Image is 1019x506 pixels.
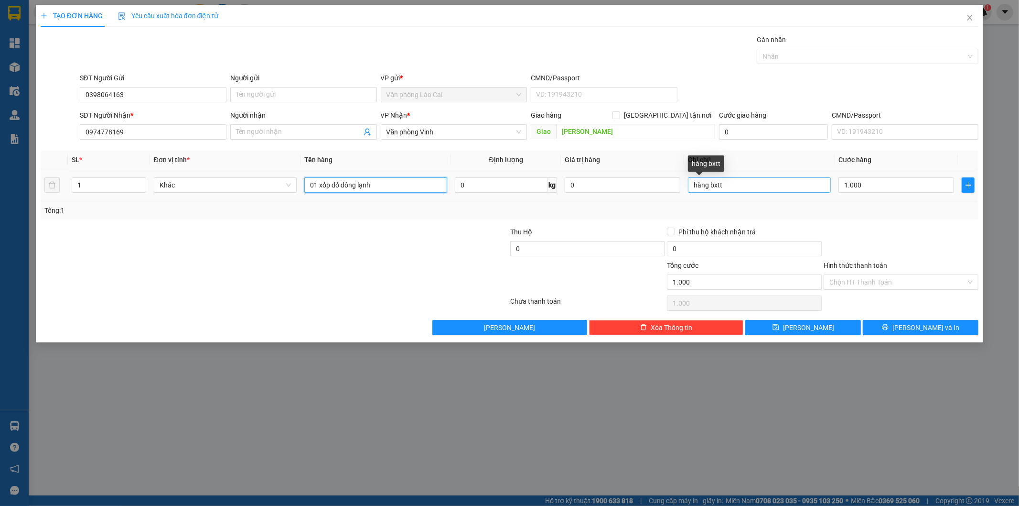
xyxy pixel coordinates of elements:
[118,12,126,20] img: icon
[531,73,677,83] div: CMND/Passport
[5,55,77,71] h2: F3VRT2KB
[688,177,831,193] input: Ghi Chú
[589,320,744,335] button: deleteXóa Thông tin
[50,55,176,121] h1: Giao dọc đường
[719,124,828,140] input: Cước giao hàng
[675,227,760,237] span: Phí thu hộ khách nhận trả
[757,36,786,44] label: Gán nhãn
[230,110,377,121] div: Người nhận
[565,177,680,193] input: 0
[565,156,600,164] span: Giá trị hàng
[620,110,715,121] span: [GEOGRAPHIC_DATA] tận nơi
[832,110,978,121] div: CMND/Passport
[510,296,666,313] div: Chưa thanh toán
[432,320,587,335] button: [PERSON_NAME]
[386,125,522,139] span: Văn phòng Vinh
[44,177,60,193] button: delete
[956,5,983,32] button: Close
[510,228,532,236] span: Thu Hộ
[745,320,861,335] button: save[PERSON_NAME]
[41,12,47,19] span: plus
[304,156,333,164] span: Tên hàng
[651,322,692,333] span: Xóa Thông tin
[892,322,959,333] span: [PERSON_NAME] và In
[640,324,647,331] span: delete
[783,322,834,333] span: [PERSON_NAME]
[667,262,698,269] span: Tổng cước
[72,156,79,164] span: SL
[547,177,557,193] span: kg
[484,322,535,333] span: [PERSON_NAME]
[44,205,393,216] div: Tổng: 1
[824,262,887,269] label: Hình thức thanh toán
[118,12,219,20] span: Yêu cầu xuất hóa đơn điện tử
[41,12,103,20] span: TẠO ĐƠN HÀNG
[966,14,974,22] span: close
[882,324,889,331] span: printer
[160,178,291,192] span: Khác
[128,8,231,23] b: [DOMAIN_NAME]
[556,124,715,139] input: Dọc đường
[772,324,779,331] span: save
[684,151,835,169] th: Ghi chú
[80,110,226,121] div: SĐT Người Nhận
[838,156,871,164] span: Cước hàng
[40,12,143,49] b: [PERSON_NAME] (Vinh - Sapa)
[154,156,190,164] span: Đơn vị tính
[364,128,371,136] span: user-add
[962,177,975,193] button: plus
[304,177,447,193] input: VD: Bàn, Ghế
[719,111,766,119] label: Cước giao hàng
[489,156,523,164] span: Định lượng
[386,88,522,102] span: Văn phòng Lào Cai
[381,73,527,83] div: VP gửi
[962,181,974,189] span: plus
[863,320,978,335] button: printer[PERSON_NAME] và In
[381,111,408,119] span: VP Nhận
[688,155,724,172] div: hàng bxtt
[531,111,561,119] span: Giao hàng
[230,73,377,83] div: Người gửi
[531,124,556,139] span: Giao
[80,73,226,83] div: SĐT Người Gửi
